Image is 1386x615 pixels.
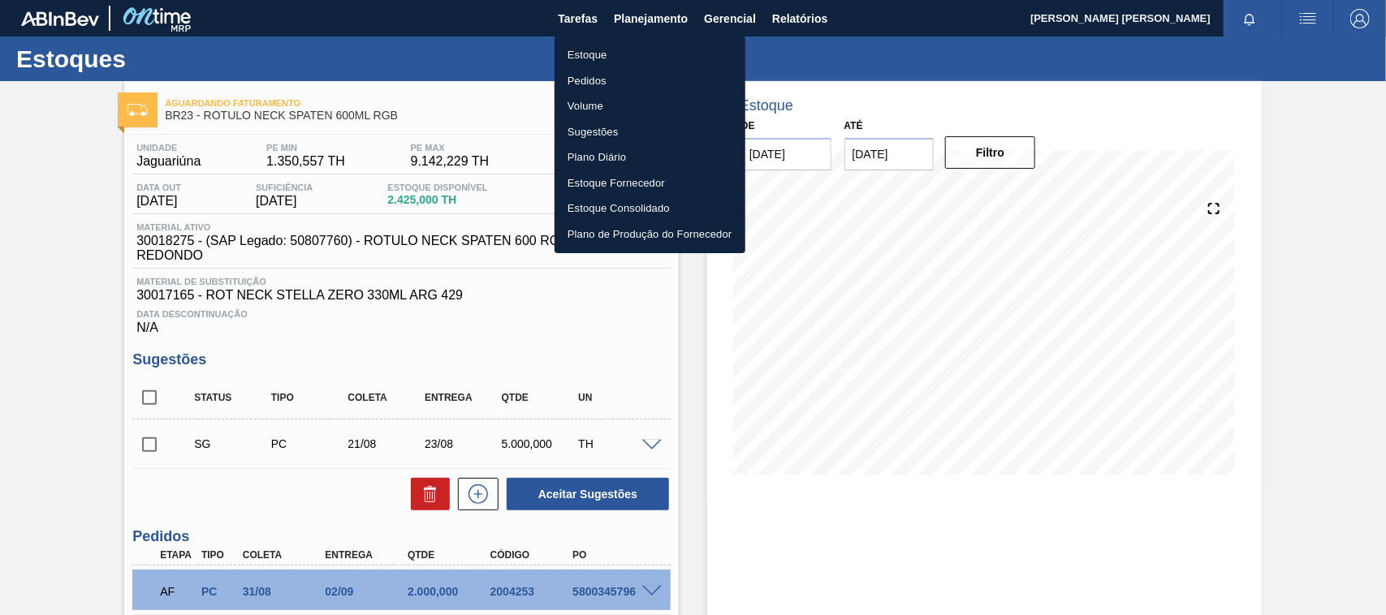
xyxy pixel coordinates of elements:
[555,144,745,170] a: Plano Diário
[555,93,745,119] a: Volume
[555,68,745,94] a: Pedidos
[555,170,745,196] a: Estoque Fornecedor
[555,196,745,221] a: Estoque Consolidado
[555,119,745,145] a: Sugestões
[555,42,745,68] a: Estoque
[555,221,745,247] a: Plano de Produção do Fornecedor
